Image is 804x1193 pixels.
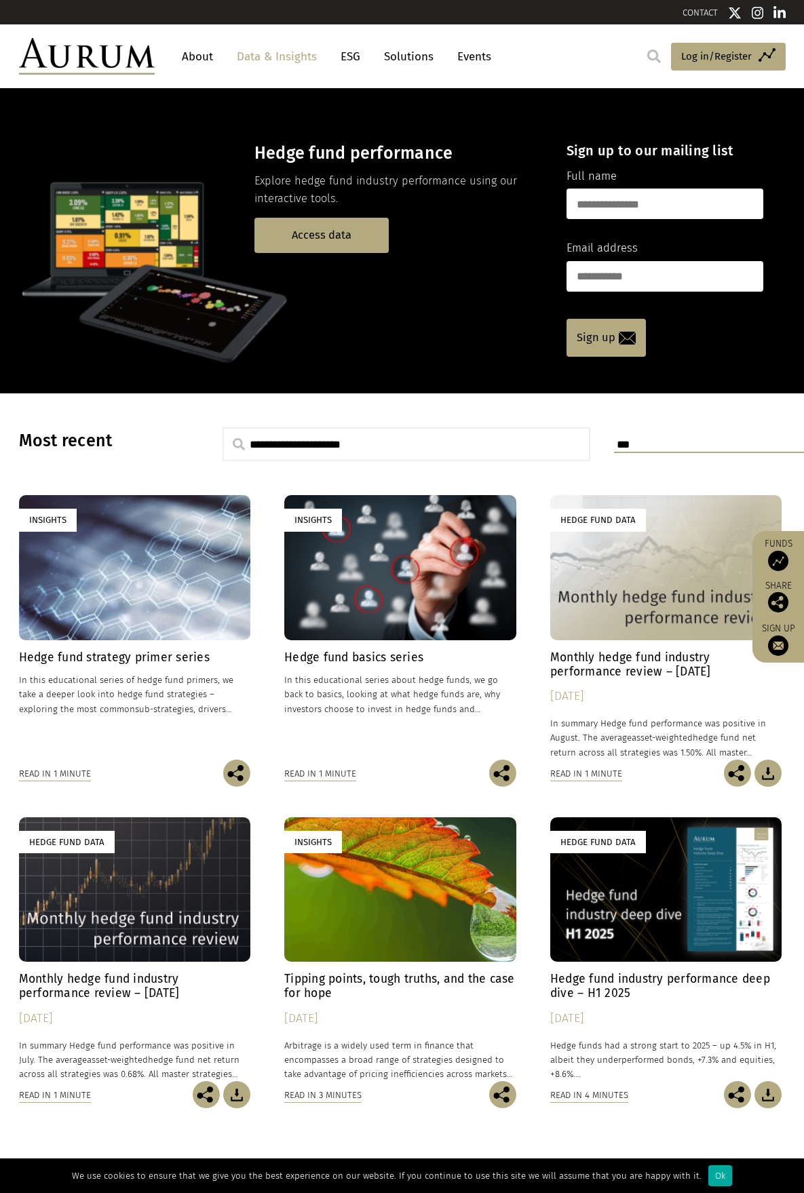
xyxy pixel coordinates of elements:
[175,44,220,69] a: About
[19,831,115,853] div: Hedge Fund Data
[550,817,782,1081] a: Hedge Fund Data Hedge fund industry performance deep dive – H1 2025 [DATE] Hedge funds had a stro...
[19,673,251,716] p: In this educational series of hedge fund primers, we take a deeper look into hedge fund strategie...
[632,732,693,743] span: asset-weighted
[768,592,788,612] img: Share this post
[223,760,250,787] img: Share this post
[759,623,797,656] a: Sign up
[759,538,797,571] a: Funds
[768,635,788,656] img: Sign up to our newsletter
[284,509,342,531] div: Insights
[334,44,367,69] a: ESG
[284,1038,516,1081] p: Arbitrage is a widely used term in finance that encompasses a broad range of strategies designed ...
[19,495,251,759] a: Insights Hedge fund strategy primer series In this educational series of hedge fund primers, we t...
[759,581,797,612] div: Share
[683,7,718,18] a: CONTACT
[19,38,155,75] img: Aurum
[754,760,782,787] img: Download Article
[284,495,516,759] a: Insights Hedge fund basics series In this educational series about hedge funds, we go back to bas...
[19,972,251,1000] h4: Monthly hedge fund industry performance review – [DATE]
[254,143,543,163] h3: Hedge fund performance
[550,766,622,781] div: Read in 1 minute
[550,972,782,1000] h4: Hedge fund industry performance deep dive – H1 2025
[752,6,764,20] img: Instagram icon
[377,44,440,69] a: Solutions
[19,817,251,1081] a: Hedge Fund Data Monthly hedge fund industry performance review – [DATE] [DATE] In summary Hedge f...
[193,1081,220,1108] img: Share this post
[773,6,786,20] img: Linkedin icon
[550,687,782,706] div: [DATE]
[550,1088,628,1103] div: Read in 4 minutes
[619,332,636,345] img: email-icon
[550,650,782,679] h4: Monthly hedge fund industry performance review – [DATE]
[284,1088,362,1103] div: Read in 3 minutes
[724,760,751,787] img: Share this post
[671,43,786,71] a: Log in/Register
[284,817,516,1081] a: Insights Tipping points, tough truths, and the case for hope [DATE] Arbitrage is a widely used te...
[284,972,516,1000] h4: Tipping points, tough truths, and the case for hope
[708,1165,732,1186] div: Ok
[451,44,491,69] a: Events
[567,239,638,257] label: Email address
[768,551,788,571] img: Access Funds
[284,766,356,781] div: Read in 1 minute
[567,168,617,185] label: Full name
[550,1038,782,1081] p: Hedge funds had a strong start to 2025 – up 4.5% in H1, albeit they underperformed bonds, +7.3% a...
[19,1088,91,1103] div: Read in 1 minute
[19,509,77,531] div: Insights
[489,1081,516,1108] img: Share this post
[284,650,516,665] h4: Hedge fund basics series
[754,1081,782,1108] img: Download Article
[550,509,646,531] div: Hedge Fund Data
[223,1081,250,1108] img: Download Article
[550,831,646,853] div: Hedge Fund Data
[724,1081,751,1108] img: Share this post
[233,438,245,450] img: search.svg
[19,1009,251,1028] div: [DATE]
[284,1009,516,1028] div: [DATE]
[489,760,516,787] img: Share this post
[254,218,389,252] a: Access data
[254,172,543,208] p: Explore hedge fund industry performance using our interactive tools.
[284,831,342,853] div: Insights
[647,50,661,63] img: search.svg
[19,766,91,781] div: Read in 1 minute
[19,1038,251,1081] p: In summary Hedge fund performance was positive in July. The average hedge fund net return across ...
[728,6,742,20] img: Twitter icon
[87,1055,148,1065] span: asset-weighted
[284,673,516,716] p: In this educational series about hedge funds, we go back to basics, looking at what hedge funds a...
[550,716,782,759] p: In summary Hedge fund performance was positive in August. The average hedge fund net return acros...
[567,142,763,159] h4: Sign up to our mailing list
[550,495,782,759] a: Hedge Fund Data Monthly hedge fund industry performance review – [DATE] [DATE] In summary Hedge f...
[19,650,251,665] h4: Hedge fund strategy primer series
[135,704,193,714] span: sub-strategies
[567,319,646,357] a: Sign up
[230,44,324,69] a: Data & Insights
[550,1009,782,1028] div: [DATE]
[681,48,752,64] span: Log in/Register
[19,431,189,451] h3: Most recent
